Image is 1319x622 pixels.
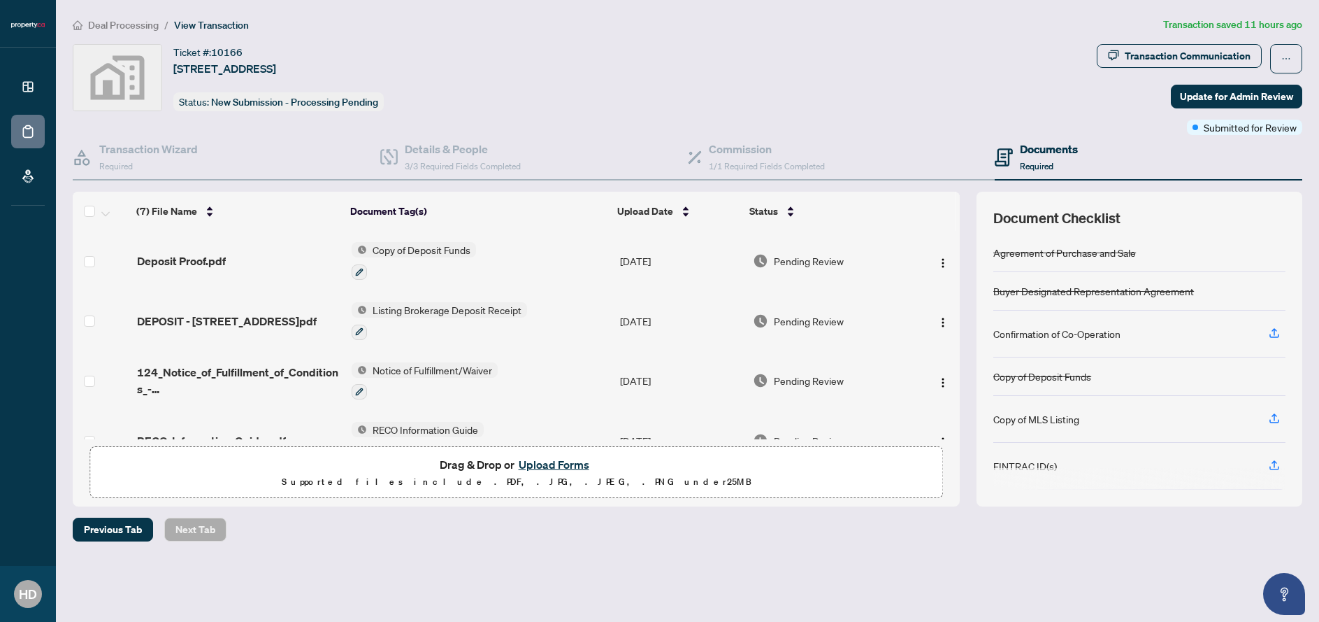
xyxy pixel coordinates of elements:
span: Deal Processing [88,19,159,31]
div: Status: [173,92,384,111]
span: Document Checklist [993,208,1120,228]
div: Copy of MLS Listing [993,411,1079,427]
div: Ticket #: [173,44,243,60]
th: Status [744,192,909,231]
button: Open asap [1263,573,1305,615]
img: Document Status [753,373,768,388]
button: Status IconRECO Information Guide [352,422,484,460]
div: Buyer Designated Representation Agreement [993,283,1194,299]
span: 10166 [211,46,243,59]
img: Logo [937,317,949,328]
button: Update for Admin Review [1171,85,1302,108]
img: Logo [937,257,949,269]
div: Transaction Communication [1125,45,1250,67]
span: Copy of Deposit Funds [367,242,476,257]
span: [STREET_ADDRESS] [173,60,276,77]
span: ellipsis [1281,54,1291,64]
span: Pending Review [774,253,844,269]
span: Listing Brokerage Deposit Receipt [367,302,527,318]
span: Previous Tab [84,518,142,541]
button: Logo [932,310,954,332]
button: Logo [932,369,954,392]
span: Status [749,204,778,219]
img: svg%3e [73,45,161,111]
span: 1/1 Required Fields Completed [709,161,825,171]
span: DEPOSIT - [STREET_ADDRESS]pdf [137,313,317,330]
span: Drag & Drop orUpload FormsSupported files include .PDF, .JPG, .JPEG, .PNG under25MB [90,447,942,499]
td: [DATE] [614,231,747,291]
span: HD [19,584,37,604]
span: Pending Review [774,433,844,448]
button: Status IconCopy of Deposit Funds [352,242,476,280]
img: Status Icon [352,302,367,318]
th: Document Tag(s) [345,192,612,231]
img: Document Status [753,253,768,269]
button: Next Tab [164,518,226,542]
span: Update for Admin Review [1180,85,1293,108]
button: Status IconListing Brokerage Deposit Receipt [352,302,527,340]
th: Upload Date [612,192,744,231]
img: Logo [937,377,949,388]
img: Status Icon [352,242,367,257]
span: Pending Review [774,313,844,329]
img: Logo [937,437,949,448]
span: RECO Information Guide [367,422,484,437]
div: Agreement of Purchase and Sale [993,245,1136,260]
span: Submitted for Review [1204,120,1297,135]
div: Copy of Deposit Funds [993,369,1091,384]
span: Required [1020,161,1053,171]
button: Logo [932,430,954,452]
h4: Commission [709,141,825,157]
img: logo [11,21,45,29]
button: Status IconNotice of Fulfillment/Waiver [352,362,498,400]
span: Deposit Proof.pdf [137,253,226,269]
span: Drag & Drop or [440,455,593,474]
button: Logo [932,250,954,272]
p: Supported files include .PDF, .JPG, .JPEG, .PNG under 25 MB [99,474,934,490]
button: Transaction Communication [1097,44,1262,68]
img: Status Icon [352,422,367,437]
td: [DATE] [614,351,747,411]
th: (7) File Name [131,192,345,231]
span: Notice of Fulfillment/Waiver [367,362,498,378]
img: Status Icon [352,362,367,378]
img: Document Status [753,313,768,329]
li: / [164,17,168,33]
span: 124_Notice_of_Fulfillment_of_Conditions_-_Agreement_of_Purchase_and_Sale_-_A_-_PropTx-[PERSON_NAM... [137,364,340,397]
span: View Transaction [174,19,249,31]
span: Pending Review [774,373,844,388]
img: Document Status [753,433,768,448]
div: FINTRAC ID(s) [993,458,1057,474]
span: New Submission - Processing Pending [211,96,378,108]
h4: Transaction Wizard [99,141,198,157]
article: Transaction saved 11 hours ago [1163,17,1302,33]
button: Upload Forms [514,455,593,474]
td: [DATE] [614,291,747,351]
h4: Documents [1020,141,1078,157]
span: RECO-Information-Guide.pdf [137,432,286,449]
span: home [73,20,82,30]
td: [DATE] [614,411,747,471]
div: Confirmation of Co-Operation [993,326,1120,341]
span: Upload Date [617,204,673,219]
span: Required [99,161,133,171]
h4: Details & People [405,141,521,157]
span: (7) File Name [136,204,197,219]
button: Previous Tab [73,518,153,542]
span: 3/3 Required Fields Completed [405,161,521,171]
